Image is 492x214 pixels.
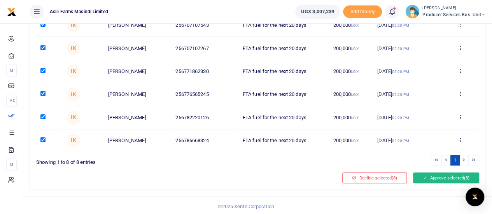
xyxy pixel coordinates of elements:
[405,5,486,19] a: profile-user [PERSON_NAME] Producer Services Bus. Unit
[392,116,409,120] small: 02:20 PM
[392,175,397,181] span: (8)
[104,83,172,106] td: [PERSON_NAME]
[329,37,373,60] td: 200,000
[373,14,441,37] td: [DATE]
[67,18,81,32] span: Isabella Kiden
[329,106,373,129] td: 200,000
[373,37,441,60] td: [DATE]
[413,172,479,183] button: Approve selected(8)
[6,94,17,107] li: Ac
[343,5,382,18] li: Toup your wallet
[7,9,16,14] a: logo-small logo-large logo-large
[238,14,329,37] td: FTA fuel for the next 20 days
[104,37,172,60] td: [PERSON_NAME]
[67,41,81,55] span: Isabella Kiden
[104,129,172,152] td: [PERSON_NAME]
[104,60,172,83] td: [PERSON_NAME]
[466,188,484,206] div: Open Intercom Messenger
[405,5,419,19] img: profile-user
[292,5,343,19] li: Wallet ballance
[392,70,409,74] small: 02:20 PM
[6,158,17,171] li: M
[422,5,486,12] small: [PERSON_NAME]
[392,47,409,51] small: 02:20 PM
[351,23,358,28] small: UGX
[392,139,409,143] small: 02:20 PM
[351,47,358,51] small: UGX
[171,60,238,83] td: 256771862330
[67,64,81,78] span: Isabella Kiden
[295,5,340,19] a: UGX 3,007,239
[464,175,469,181] span: (8)
[392,92,409,97] small: 02:20 PM
[329,129,373,152] td: 200,000
[7,7,16,17] img: logo-small
[373,129,441,152] td: [DATE]
[6,64,17,77] li: M
[238,106,329,129] td: FTA fuel for the next 20 days
[171,129,238,152] td: 256786668324
[238,60,329,83] td: FTA fuel for the next 20 days
[238,37,329,60] td: FTA fuel for the next 20 days
[373,60,441,83] td: [DATE]
[329,83,373,106] td: 200,000
[238,129,329,152] td: FTA fuel for the next 20 days
[171,106,238,129] td: 256782220126
[301,8,334,16] span: UGX 3,007,239
[422,11,486,18] span: Producer Services Bus. Unit
[351,92,358,97] small: UGX
[171,14,238,37] td: 256707107543
[343,8,382,14] a: Add money
[36,154,255,166] div: Showing 1 to 8 of 8 entries
[351,116,358,120] small: UGX
[373,106,441,129] td: [DATE]
[67,134,81,148] span: Isabella Kiden
[450,155,460,165] a: 1
[104,106,172,129] td: [PERSON_NAME]
[373,83,441,106] td: [DATE]
[238,83,329,106] td: FTA fuel for the next 20 days
[104,14,172,37] td: [PERSON_NAME]
[67,111,81,125] span: Isabella Kiden
[351,139,358,143] small: UGX
[342,172,407,183] button: Decline selected(8)
[171,83,238,106] td: 256776565245
[343,5,382,18] span: Add money
[392,23,409,28] small: 02:20 PM
[329,60,373,83] td: 200,000
[351,70,358,74] small: UGX
[67,87,81,101] span: Isabella Kiden
[171,37,238,60] td: 256707107267
[47,8,111,15] span: Asili Farms Masindi Limited
[329,14,373,37] td: 200,000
